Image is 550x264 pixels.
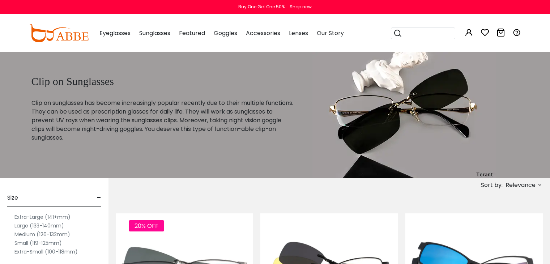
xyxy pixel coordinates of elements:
div: Shop now [290,4,312,10]
span: Accessories [246,29,280,37]
h1: Clip on Sunglasses [31,75,295,88]
span: - [97,189,101,206]
span: Relevance [506,179,536,192]
label: Extra-Large (141+mm) [14,213,71,221]
span: Eyeglasses [99,29,131,37]
span: Featured [179,29,205,37]
a: Shop now [286,4,312,10]
label: Extra-Small (100-118mm) [14,247,78,256]
span: Size [7,189,18,206]
div: Buy One Get One 50% [238,4,285,10]
span: Sunglasses [139,29,170,37]
span: Sort by: [481,181,503,189]
span: Lenses [289,29,308,37]
span: Goggles [214,29,237,37]
img: clip on sunglasses [312,52,496,178]
label: Large (133-140mm) [14,221,64,230]
span: 20% OFF [129,220,164,231]
span: Our Story [317,29,344,37]
p: Clip on sunglasses has become increasingly popular recently due to their multiple functions. They... [31,99,295,142]
label: Medium (126-132mm) [14,230,70,239]
label: Small (119-125mm) [14,239,62,247]
img: abbeglasses.com [29,24,89,42]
